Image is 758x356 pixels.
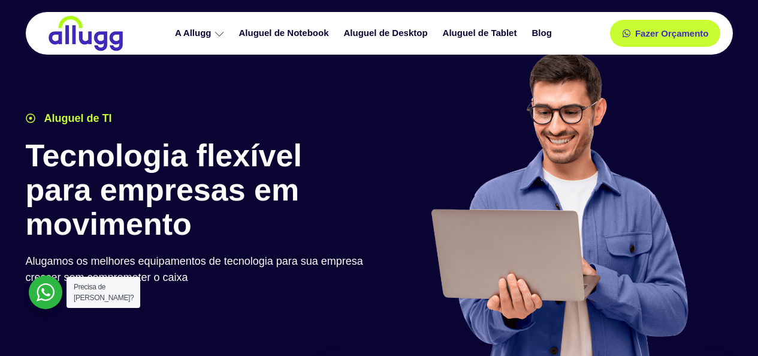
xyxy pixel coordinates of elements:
[635,29,709,38] span: Fazer Orçamento
[698,298,758,356] iframe: Chat Widget
[74,283,134,302] span: Precisa de [PERSON_NAME]?
[437,23,526,44] a: Aluguel de Tablet
[169,23,233,44] a: A Allugg
[41,110,112,127] span: Aluguel de TI
[26,253,373,286] p: Alugamos os melhores equipamentos de tecnologia para sua empresa crescer sem comprometer o caixa
[610,20,721,47] a: Fazer Orçamento
[233,23,338,44] a: Aluguel de Notebook
[338,23,437,44] a: Aluguel de Desktop
[47,15,125,52] img: locação de TI é Allugg
[26,139,373,242] h1: Tecnologia flexível para empresas em movimento
[526,23,560,44] a: Blog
